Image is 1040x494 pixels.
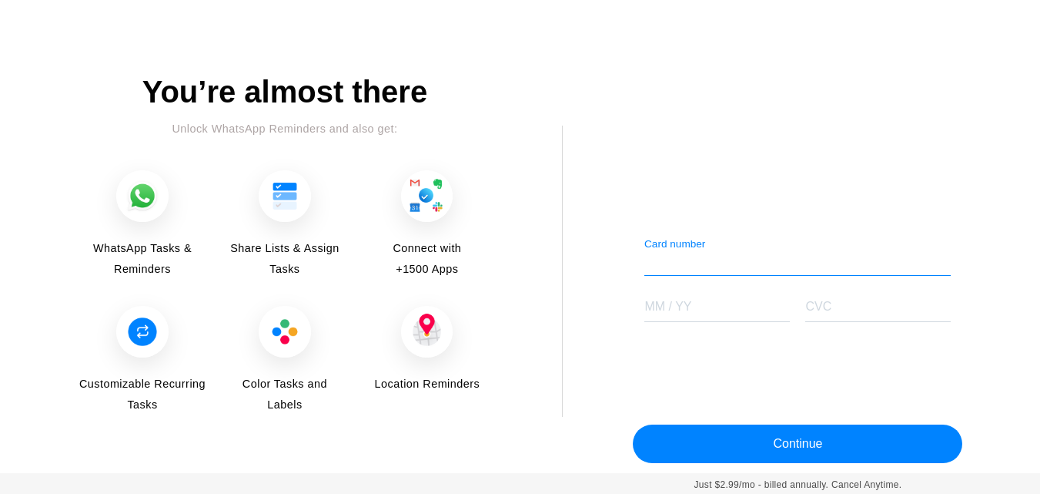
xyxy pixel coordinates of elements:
[633,477,962,494] div: Just $2.99/mo - billed annually. Cancel Anytime.
[78,75,493,110] div: You’re almost there
[633,115,962,192] iframe: Secure payment button frame
[78,238,208,280] span: WhatsApp Tasks & Reminders
[633,425,962,463] button: Continue
[219,238,349,280] span: Share Lists & Assign Tasks
[644,254,951,269] iframe: Secure card number input frame
[259,170,310,222] img: Share Lists & Assign Tasks
[78,119,493,139] div: Unlock WhatsApp Reminders and also get:
[242,374,328,415] span: Color Tasks and Labels
[116,170,168,222] img: WhatsApp Tasks & Reminders
[259,306,310,358] img: Color Tasks and Labels
[401,306,453,358] img: Location Reminders
[384,238,470,280] span: Connect with +1500 Apps
[116,306,168,358] img: Customizable Recurring Tasks
[78,374,208,415] span: Customizable Recurring Tasks
[362,374,492,395] span: Location Reminders
[401,170,453,222] img: Connect with +1500 Apps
